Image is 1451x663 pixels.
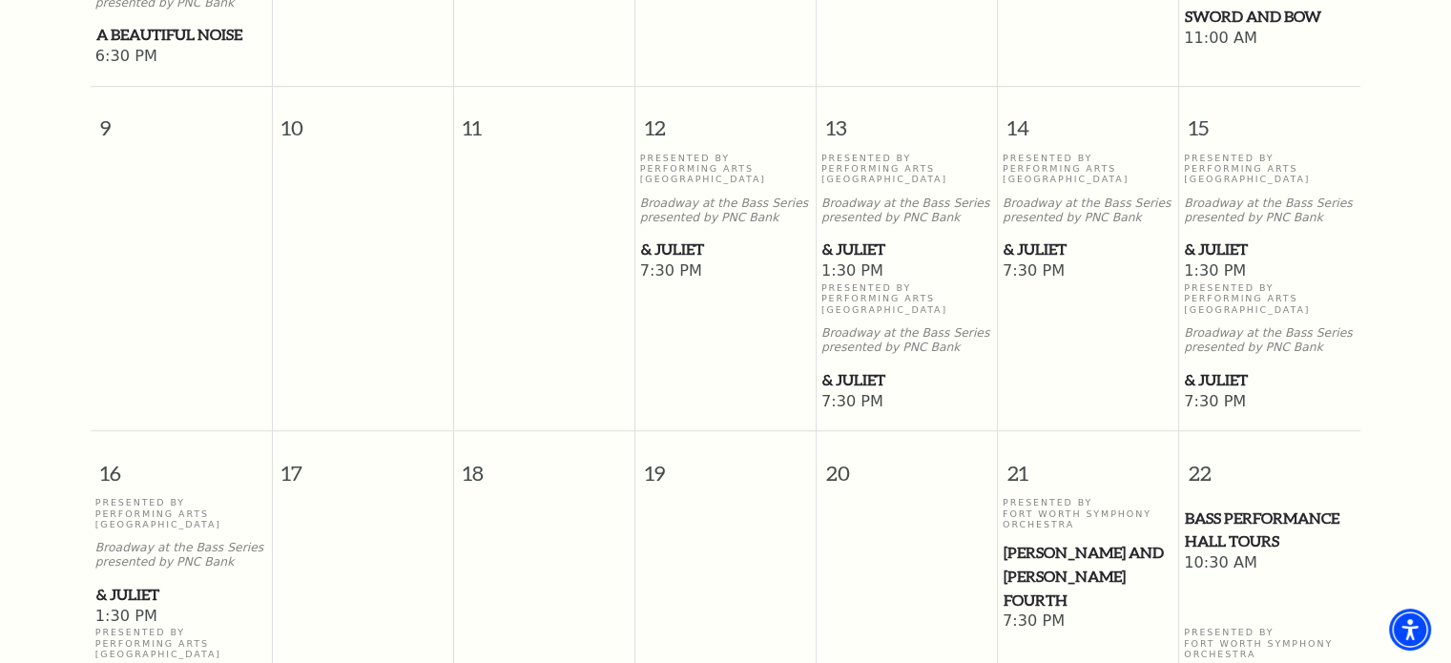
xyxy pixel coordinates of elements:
[998,431,1178,497] span: 21
[1003,153,1174,185] p: Presented By Performing Arts [GEOGRAPHIC_DATA]
[1003,197,1174,225] p: Broadway at the Bass Series presented by PNC Bank
[1184,282,1356,315] p: Presented By Performing Arts [GEOGRAPHIC_DATA]
[821,392,993,413] span: 7:30 PM
[1184,29,1356,50] span: 11:00 AM
[454,431,634,497] span: 18
[95,23,267,47] a: A Beautiful Noise
[821,238,993,261] a: & Juliet
[1185,368,1355,392] span: & Juliet
[96,583,266,607] span: & Juliet
[1184,392,1356,413] span: 7:30 PM
[821,261,993,282] span: 1:30 PM
[1003,497,1174,529] p: Presented By Fort Worth Symphony Orchestra
[635,87,816,153] span: 12
[1389,609,1431,651] div: Accessibility Menu
[95,583,267,607] a: & Juliet
[1004,541,1173,611] span: [PERSON_NAME] and [PERSON_NAME] Fourth
[1003,611,1174,632] span: 7:30 PM
[822,368,992,392] span: & Juliet
[1184,368,1356,392] a: & Juliet
[1184,326,1356,355] p: Broadway at the Bass Series presented by PNC Bank
[273,87,453,153] span: 10
[1179,431,1360,497] span: 22
[1184,507,1356,553] a: Bass Performance Hall Tours
[1003,261,1174,282] span: 7:30 PM
[95,497,267,529] p: Presented By Performing Arts [GEOGRAPHIC_DATA]
[91,431,272,497] span: 16
[998,87,1178,153] span: 14
[821,282,993,315] p: Presented By Performing Arts [GEOGRAPHIC_DATA]
[635,431,816,497] span: 19
[1003,541,1174,611] a: Mozart and Mahler's Fourth
[640,238,812,261] a: & Juliet
[1185,507,1355,553] span: Bass Performance Hall Tours
[640,153,812,185] p: Presented By Performing Arts [GEOGRAPHIC_DATA]
[91,87,272,153] span: 9
[95,607,267,628] span: 1:30 PM
[1184,153,1356,185] p: Presented By Performing Arts [GEOGRAPHIC_DATA]
[821,197,993,225] p: Broadway at the Bass Series presented by PNC Bank
[1185,238,1355,261] span: & Juliet
[1184,261,1356,282] span: 1:30 PM
[1184,553,1356,574] span: 10:30 AM
[822,238,992,261] span: & Juliet
[640,261,812,282] span: 7:30 PM
[1003,238,1174,261] a: & Juliet
[821,368,993,392] a: & Juliet
[95,627,267,659] p: Presented By Performing Arts [GEOGRAPHIC_DATA]
[640,197,812,225] p: Broadway at the Bass Series presented by PNC Bank
[95,541,267,570] p: Broadway at the Bass Series presented by PNC Bank
[1184,238,1356,261] a: & Juliet
[821,326,993,355] p: Broadway at the Bass Series presented by PNC Bank
[1184,627,1356,659] p: Presented By Fort Worth Symphony Orchestra
[273,431,453,497] span: 17
[454,87,634,153] span: 11
[1184,197,1356,225] p: Broadway at the Bass Series presented by PNC Bank
[95,47,267,68] span: 6:30 PM
[821,153,993,185] p: Presented By Performing Arts [GEOGRAPHIC_DATA]
[817,87,997,153] span: 13
[641,238,811,261] span: & Juliet
[817,431,997,497] span: 20
[1179,87,1360,153] span: 15
[96,23,266,47] span: A Beautiful Noise
[1004,238,1173,261] span: & Juliet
